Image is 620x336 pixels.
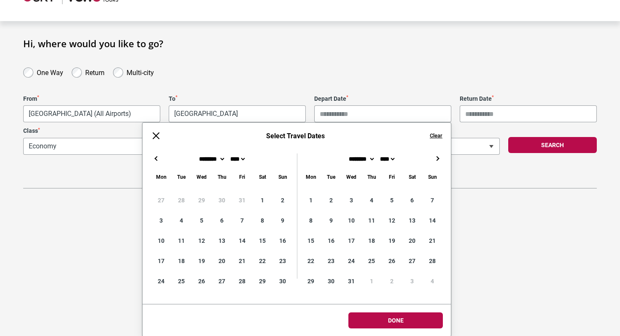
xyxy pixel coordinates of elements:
[422,210,442,231] div: 14
[272,271,293,291] div: 30
[232,190,252,210] div: 31
[191,172,212,182] div: Wednesday
[252,190,272,210] div: 1
[212,231,232,251] div: 13
[24,138,257,154] span: Economy
[232,271,252,291] div: 28
[191,251,212,271] div: 19
[212,271,232,291] div: 27
[422,271,442,291] div: 4
[272,210,293,231] div: 9
[422,231,442,251] div: 21
[169,95,306,102] label: To
[341,172,361,182] div: Wednesday
[341,231,361,251] div: 17
[402,251,422,271] div: 27
[151,271,171,291] div: 24
[361,190,382,210] div: 4
[170,132,421,140] h6: Select Travel Dates
[361,210,382,231] div: 11
[212,210,232,231] div: 6
[301,190,321,210] div: 1
[169,105,306,122] span: Ho Chi Minh City, Vietnam
[171,172,191,182] div: Tuesday
[382,190,402,210] div: 5
[301,210,321,231] div: 8
[191,271,212,291] div: 26
[272,190,293,210] div: 2
[171,231,191,251] div: 11
[301,271,321,291] div: 29
[151,231,171,251] div: 10
[232,210,252,231] div: 7
[151,251,171,271] div: 17
[432,153,442,164] button: →
[321,172,341,182] div: Tuesday
[361,231,382,251] div: 18
[402,190,422,210] div: 6
[23,95,160,102] label: From
[321,271,341,291] div: 30
[422,190,442,210] div: 7
[191,190,212,210] div: 29
[169,106,305,122] span: Ho Chi Minh City, Vietnam
[430,132,442,140] button: Clear
[422,251,442,271] div: 28
[341,210,361,231] div: 10
[382,231,402,251] div: 19
[382,251,402,271] div: 26
[232,231,252,251] div: 14
[232,251,252,271] div: 21
[341,251,361,271] div: 24
[171,190,191,210] div: 28
[422,172,442,182] div: Sunday
[348,312,443,328] button: Done
[151,172,171,182] div: Monday
[361,251,382,271] div: 25
[151,153,161,164] button: ←
[508,137,597,153] button: Search
[321,231,341,251] div: 16
[23,38,597,49] h1: Hi, where would you like to go?
[272,231,293,251] div: 16
[212,190,232,210] div: 30
[171,271,191,291] div: 25
[252,251,272,271] div: 22
[301,231,321,251] div: 15
[252,210,272,231] div: 8
[402,231,422,251] div: 20
[382,271,402,291] div: 2
[361,172,382,182] div: Thursday
[23,127,257,134] label: Class
[402,172,422,182] div: Saturday
[23,105,160,122] span: Melbourne, Australia
[361,271,382,291] div: 1
[151,210,171,231] div: 3
[341,190,361,210] div: 3
[23,138,257,155] span: Economy
[301,172,321,182] div: Monday
[212,251,232,271] div: 20
[171,251,191,271] div: 18
[382,172,402,182] div: Friday
[382,210,402,231] div: 12
[252,231,272,251] div: 15
[232,172,252,182] div: Friday
[24,106,160,122] span: Melbourne, Australia
[151,190,171,210] div: 27
[301,251,321,271] div: 22
[321,210,341,231] div: 9
[191,210,212,231] div: 5
[321,190,341,210] div: 2
[37,67,63,77] label: One Way
[85,67,105,77] label: Return
[171,210,191,231] div: 4
[321,251,341,271] div: 23
[402,271,422,291] div: 3
[402,210,422,231] div: 13
[314,95,451,102] label: Depart Date
[252,172,272,182] div: Saturday
[127,67,154,77] label: Multi-city
[272,172,293,182] div: Sunday
[341,271,361,291] div: 31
